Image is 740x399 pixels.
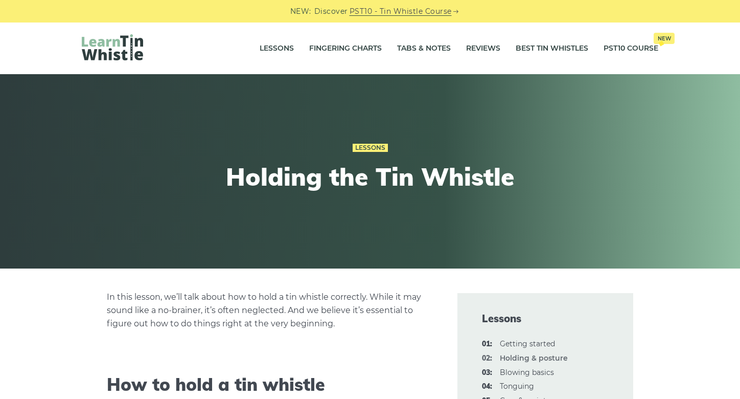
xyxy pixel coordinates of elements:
[654,33,675,44] span: New
[397,36,451,61] a: Tabs & Notes
[482,352,492,365] span: 02:
[260,36,294,61] a: Lessons
[182,162,558,192] h1: Holding the Tin Whistle
[309,36,382,61] a: Fingering Charts
[500,382,534,391] a: 04:Tonguing
[82,34,143,60] img: LearnTinWhistle.com
[500,339,555,348] a: 01:Getting started
[516,36,588,61] a: Best Tin Whistles
[466,36,500,61] a: Reviews
[482,381,492,393] span: 04:
[500,368,554,377] a: 03:Blowing basics
[482,312,609,326] span: Lessons
[482,338,492,350] span: 01:
[482,367,492,379] span: 03:
[353,144,388,152] a: Lessons
[604,36,658,61] a: PST10 CourseNew
[107,374,433,395] h2: How to hold a tin whistle
[107,291,433,330] p: In this lesson, we’ll talk about how to hold a tin whistle correctly. While it may sound like a n...
[500,353,568,363] strong: Holding & posture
